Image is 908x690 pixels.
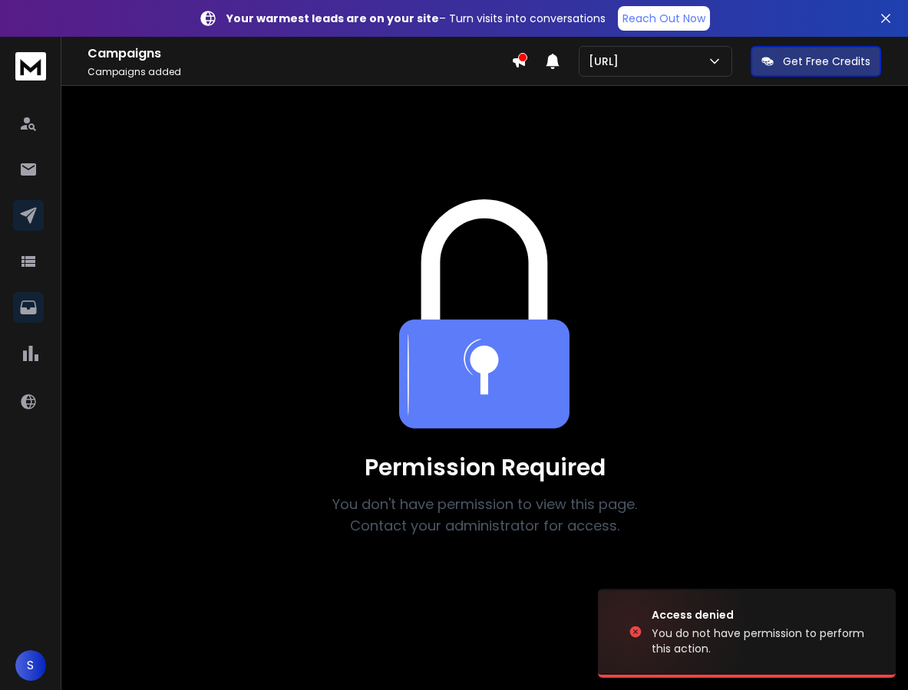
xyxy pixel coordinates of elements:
button: S [15,650,46,681]
p: Campaigns added [87,66,511,78]
p: Get Free Credits [783,54,870,69]
div: Access denied [652,607,877,623]
img: Team collaboration [399,199,570,429]
p: [URL] [589,54,625,69]
p: You don't have permission to view this page. Contact your administrator for access. [313,494,657,537]
h1: Campaigns [87,44,511,63]
a: Reach Out Now [618,6,710,31]
p: – Turn visits into conversations [226,11,606,26]
h1: Permission Required [313,454,657,481]
p: Reach Out Now [622,11,705,26]
img: logo [15,52,46,80]
strong: Your warmest leads are on your site [226,11,439,26]
button: Get Free Credits [751,46,881,77]
div: You do not have permission to perform this action. [652,626,877,656]
img: image [598,590,751,673]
